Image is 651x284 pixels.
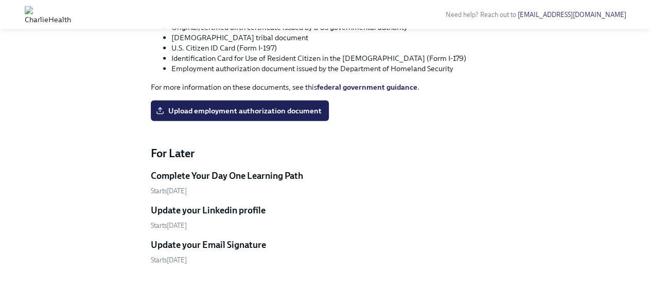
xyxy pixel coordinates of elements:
span: Monday, October 20th 2025, 9:00 am [151,256,187,264]
a: Update your Email SignatureStarts[DATE] [151,239,501,265]
span: Need help? Reach out to [446,11,626,19]
a: [EMAIL_ADDRESS][DOMAIN_NAME] [518,11,626,19]
li: Employment authorization document issued by the Department of Homeland Security [171,63,501,74]
a: federal government guidance [317,82,417,92]
span: Upload employment authorization document [158,106,322,116]
h4: For Later [151,146,501,161]
span: Starts [DATE] [151,222,187,229]
a: Complete Your Day One Learning PathStarts[DATE] [151,170,501,196]
h5: Update your Linkedin profile [151,204,266,216]
h5: Update your Email Signature [151,239,266,251]
p: For more information on these documents, see this . [151,82,501,92]
img: CharlieHealth [25,6,71,23]
a: Update your Linkedin profileStarts[DATE] [151,204,501,230]
span: Starts [DATE] [151,187,187,195]
li: Identification Card for Use of Resident Citizen in the [DEMOGRAPHIC_DATA] (Form I-179) [171,53,501,63]
li: [DEMOGRAPHIC_DATA] tribal document [171,32,501,43]
label: Upload employment authorization document [151,101,329,121]
li: U.S. Citizen ID Card (Form I-197) [171,43,501,53]
h5: Complete Your Day One Learning Path [151,170,303,182]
